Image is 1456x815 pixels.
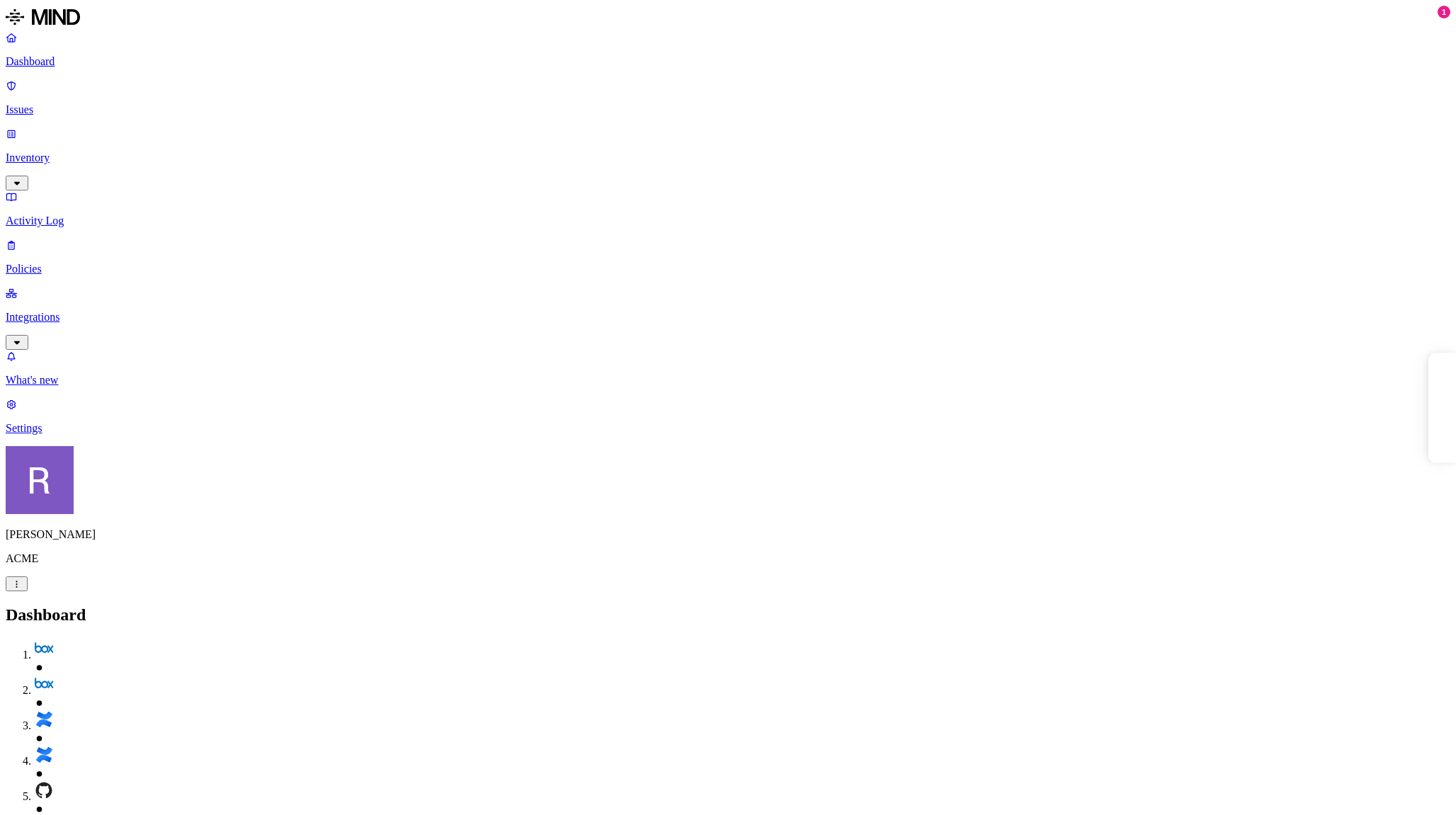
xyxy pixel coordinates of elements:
[6,215,1450,227] p: Activity Log
[6,190,1450,227] a: Activity Log
[6,6,80,28] img: MIND
[6,605,1450,625] h2: Dashboard
[6,55,1450,68] p: Dashboard
[6,287,1450,348] a: Integrations
[6,350,1450,387] a: What's new
[6,552,1450,565] p: ACME
[1438,6,1450,18] div: 1
[6,311,1450,324] p: Integrations
[6,398,1450,435] a: Settings
[34,745,54,765] img: confluence.svg
[6,446,74,514] img: Rich Thompson
[34,639,54,659] img: box.svg
[6,103,1450,116] p: Issues
[6,374,1450,387] p: What's new
[6,152,1450,164] p: Inventory
[34,674,54,694] img: box.svg
[6,239,1450,275] a: Policies
[6,6,1450,31] a: MIND
[34,709,54,729] img: confluence.svg
[6,127,1450,188] a: Inventory
[6,263,1450,275] p: Policies
[6,31,1450,68] a: Dashboard
[34,780,54,800] img: github.svg
[6,79,1450,116] a: Issues
[6,422,1450,435] p: Settings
